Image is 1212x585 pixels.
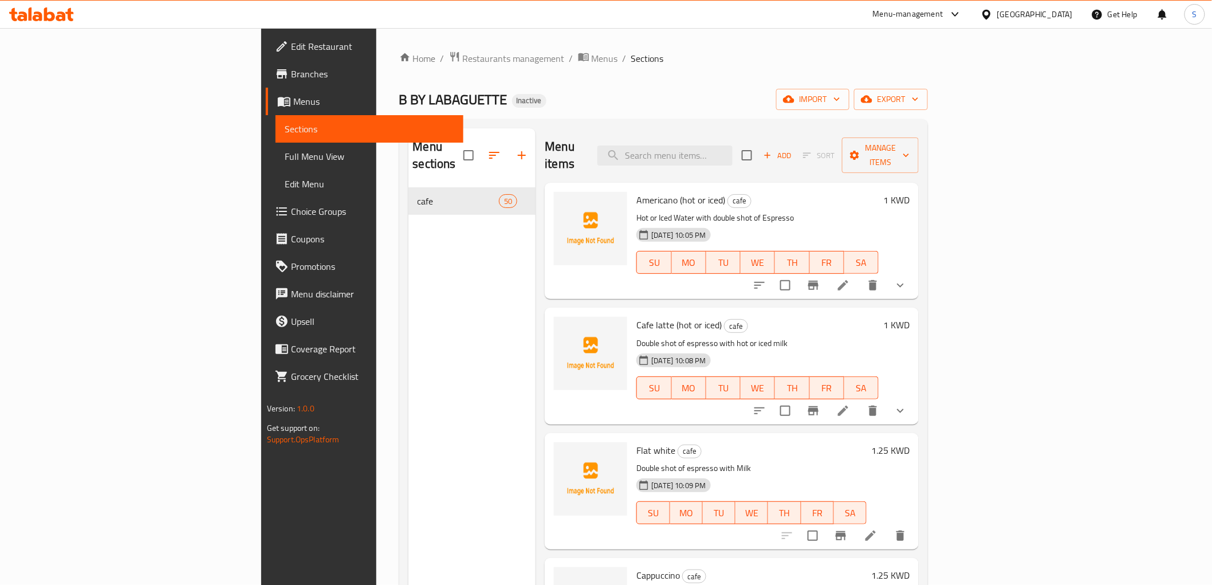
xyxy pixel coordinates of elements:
input: search [597,146,733,166]
button: export [854,89,928,110]
div: cafe [678,445,702,458]
span: cafe [418,194,499,208]
button: WE [741,251,775,274]
button: MO [672,376,706,399]
button: sort-choices [746,272,773,299]
span: Select to update [801,524,825,548]
span: MO [676,380,702,396]
span: 50 [499,196,517,207]
span: Select section first [796,147,842,164]
button: SA [834,501,867,524]
span: TH [773,505,796,521]
a: Choice Groups [266,198,463,225]
div: items [499,194,517,208]
button: SA [844,376,879,399]
span: Choice Groups [291,205,454,218]
span: [DATE] 10:08 PM [647,355,710,366]
div: Inactive [512,94,546,108]
span: WE [745,254,770,271]
span: S [1193,8,1197,21]
span: FR [806,505,829,521]
a: Sections [276,115,463,143]
span: Version: [267,401,295,416]
span: SA [849,380,874,396]
span: Edit Menu [285,177,454,191]
span: Upsell [291,315,454,328]
a: Upsell [266,308,463,335]
button: Branch-specific-item [800,397,827,425]
span: MO [676,254,702,271]
a: Grocery Checklist [266,363,463,390]
button: SA [844,251,879,274]
span: Add item [759,147,796,164]
div: cafe50 [408,187,536,215]
span: 1.0.0 [297,401,314,416]
span: WE [745,380,770,396]
span: Menu disclaimer [291,287,454,301]
span: TH [780,380,805,396]
span: Sections [631,52,664,65]
button: FR [810,376,844,399]
span: Coverage Report [291,342,454,356]
button: delete [859,272,887,299]
span: cafe [683,570,706,583]
span: SA [849,254,874,271]
img: Cafe latte (hot or iced) [554,317,627,390]
span: Flat white [636,442,675,459]
span: Select section [735,143,759,167]
span: TH [780,254,805,271]
span: Coupons [291,232,454,246]
button: FR [810,251,844,274]
button: FR [801,501,834,524]
button: Add [759,147,796,164]
button: Branch-specific-item [827,522,855,549]
span: Full Menu View [285,150,454,163]
span: [DATE] 10:09 PM [647,480,710,491]
button: TU [706,376,741,399]
button: Add section [508,142,536,169]
span: [DATE] 10:05 PM [647,230,710,241]
button: TH [775,251,809,274]
span: Edit Restaurant [291,40,454,53]
button: TH [768,501,801,524]
button: delete [859,397,887,425]
span: Menus [592,52,618,65]
button: MO [672,251,706,274]
span: Select to update [773,399,797,423]
button: show more [887,272,914,299]
span: Add [762,149,793,162]
span: Sections [285,122,454,136]
a: Edit menu item [836,278,850,292]
span: WE [740,505,764,521]
span: Inactive [512,96,546,105]
span: SU [642,505,665,521]
p: Double shot of espresso with hot or iced milk [636,336,879,351]
nav: Menu sections [408,183,536,219]
span: FR [814,380,840,396]
span: TU [707,505,731,521]
div: cafe [727,194,751,208]
a: Menu disclaimer [266,280,463,308]
span: Restaurants management [463,52,565,65]
span: SU [642,254,667,271]
span: cafe [725,320,747,333]
div: Menu-management [873,7,943,21]
a: Promotions [266,253,463,280]
button: WE [735,501,768,524]
h6: 1.25 KWD [871,567,910,583]
button: WE [741,376,775,399]
button: TH [775,376,809,399]
img: Flat white [554,442,627,516]
a: Full Menu View [276,143,463,170]
a: Coverage Report [266,335,463,363]
nav: breadcrumb [399,51,928,66]
a: Edit Menu [276,170,463,198]
h6: 1 KWD [883,317,910,333]
a: Edit menu item [864,529,877,543]
span: Manage items [851,141,910,170]
span: B BY LABAGUETTE [399,87,507,112]
a: Edit Restaurant [266,33,463,60]
button: Branch-specific-item [800,272,827,299]
h6: 1.25 KWD [871,442,910,458]
button: SU [636,251,671,274]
